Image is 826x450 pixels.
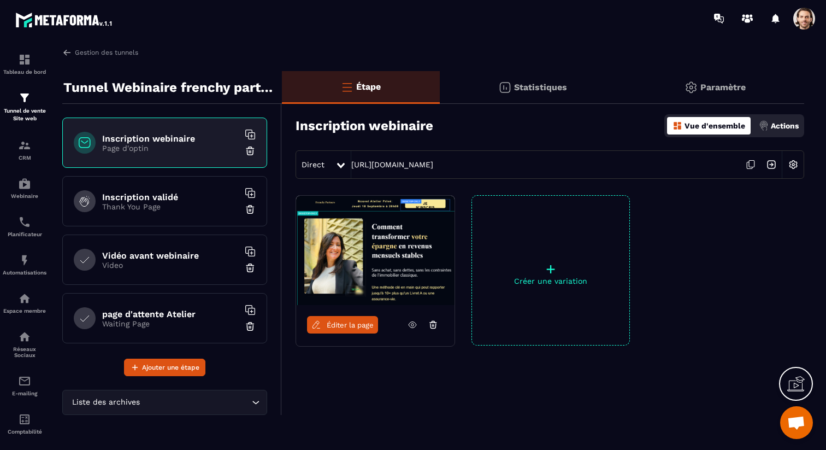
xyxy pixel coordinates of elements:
[3,366,46,405] a: emailemailE-mailing
[142,362,199,373] span: Ajouter une étape
[296,196,455,305] img: image
[18,53,31,66] img: formation
[3,169,46,207] a: automationsautomationsWebinaire
[498,81,511,94] img: stats.20deebd0.svg
[69,396,142,408] span: Liste des archives
[245,145,256,156] img: trash
[62,48,72,57] img: arrow
[472,277,629,285] p: Créer une variation
[3,390,46,396] p: E-mailing
[245,204,256,215] img: trash
[18,375,31,388] img: email
[102,250,239,261] h6: Vidéo avant webinaire
[18,139,31,152] img: formation
[472,261,629,277] p: +
[3,346,46,358] p: Réseaux Sociaux
[3,83,46,131] a: formationformationTunnel de vente Site web
[245,262,256,273] img: trash
[102,144,239,153] p: Page d'optin
[356,81,381,92] p: Étape
[759,121,769,131] img: actions.d6e523a2.png
[18,330,31,343] img: social-network
[18,177,31,190] img: automations
[102,133,239,144] h6: Inscription webinaire
[700,82,746,92] p: Paramètre
[3,429,46,435] p: Comptabilité
[761,154,782,175] img: arrow-next.bcc2205e.svg
[3,207,46,246] a: schedulerschedulerPlanificateur
[3,193,46,199] p: Webinaire
[18,413,31,426] img: accountant
[18,292,31,305] img: automations
[672,121,682,131] img: dashboard-orange.40269519.svg
[102,202,239,211] p: Thank You Page
[3,45,46,83] a: formationformationTableau de bord
[63,77,274,98] p: Tunnel Webinaire frenchy partners
[3,308,46,314] p: Espace membre
[3,131,46,169] a: formationformationCRM
[124,359,205,376] button: Ajouter une étape
[296,118,433,133] h3: Inscription webinaire
[327,321,374,329] span: Éditer la page
[783,154,804,175] img: setting-w.858f3a88.svg
[780,406,813,439] div: Ouvrir le chat
[102,261,239,270] p: Video
[3,155,46,161] p: CRM
[685,121,745,130] p: Vue d'ensemble
[18,91,31,104] img: formation
[102,192,239,202] h6: Inscription validé
[351,160,433,169] a: [URL][DOMAIN_NAME]
[3,107,46,122] p: Tunnel de vente Site web
[18,215,31,229] img: scheduler
[3,246,46,284] a: automationsautomationsAutomatisations
[102,309,239,319] h6: page d'attente Atelier
[3,405,46,443] a: accountantaccountantComptabilité
[62,48,138,57] a: Gestion des tunnels
[771,121,799,130] p: Actions
[340,80,353,93] img: bars-o.4a397970.svg
[307,316,378,334] a: Éditer la page
[3,231,46,237] p: Planificateur
[685,81,698,94] img: setting-gr.5f69749f.svg
[142,396,249,408] input: Search for option
[302,160,324,169] span: Direct
[102,319,239,328] p: Waiting Page
[245,321,256,332] img: trash
[15,10,114,30] img: logo
[3,270,46,276] p: Automatisations
[3,69,46,75] p: Tableau de bord
[18,254,31,267] img: automations
[514,82,567,92] p: Statistiques
[62,390,267,415] div: Search for option
[3,322,46,366] a: social-networksocial-networkRéseaux Sociaux
[3,284,46,322] a: automationsautomationsEspace membre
